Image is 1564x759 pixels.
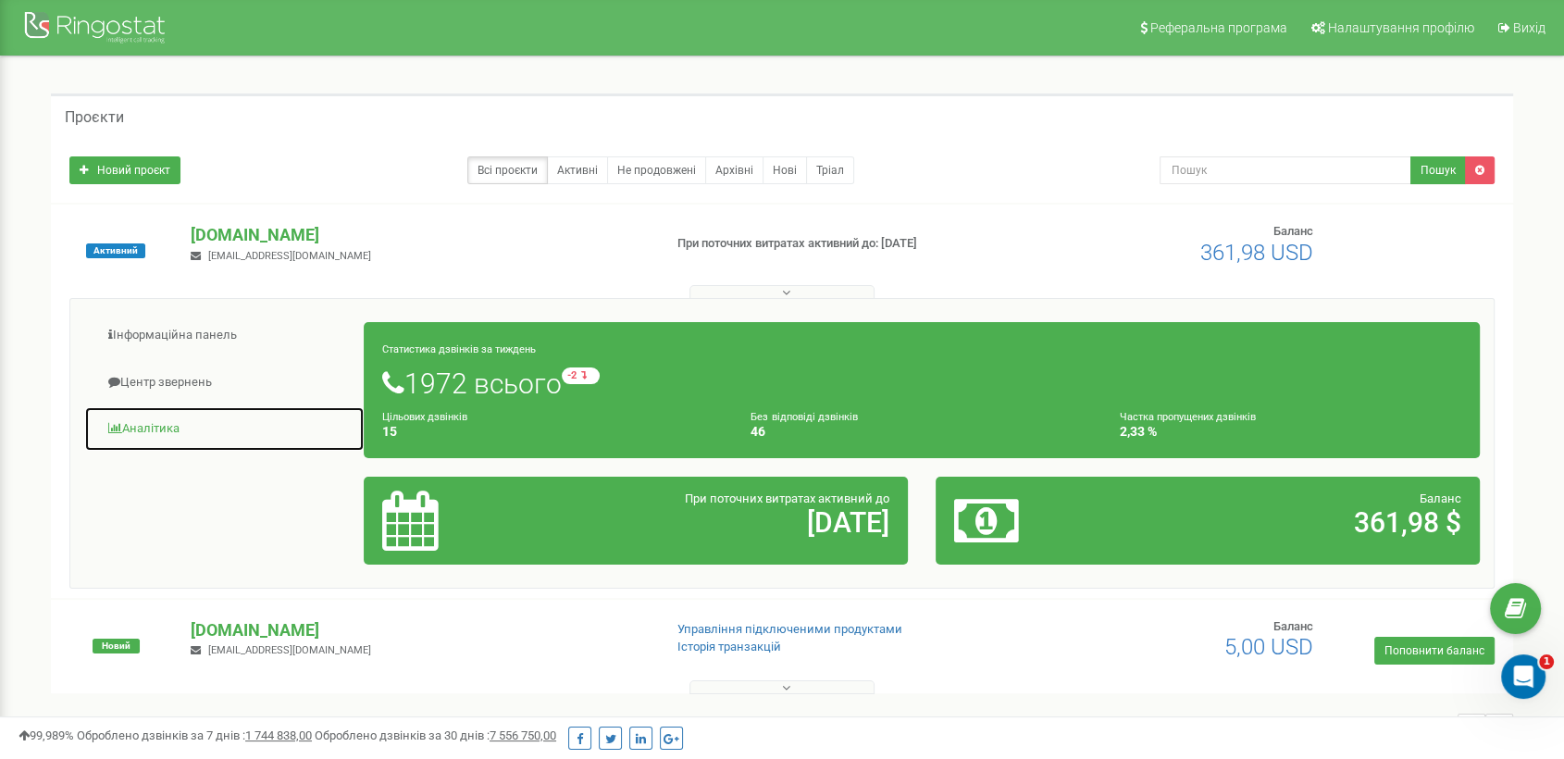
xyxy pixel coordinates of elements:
span: Баланс [1420,491,1461,505]
a: Історія транзакцій [677,640,781,653]
input: Пошук [1160,156,1412,184]
h2: 361,98 $ [1133,507,1461,538]
small: Статистика дзвінків за тиждень [382,343,536,355]
a: Тріал [806,156,854,184]
p: При поточних витратах активний до: [DATE] [677,235,1013,253]
a: Нові [763,156,807,184]
p: [DOMAIN_NAME] [191,223,647,247]
span: Баланс [1273,224,1313,238]
button: Пошук [1410,156,1466,184]
small: Без відповіді дзвінків [751,411,857,423]
a: Управління підключеними продуктами [677,622,902,636]
u: 1 744 838,00 [245,728,312,742]
a: Активні [547,156,608,184]
iframe: Intercom live chat [1501,654,1545,699]
a: Всі проєкти [467,156,548,184]
a: Новий проєкт [69,156,180,184]
a: Поповнити баланс [1374,637,1495,665]
u: 7 556 750,00 [490,728,556,742]
span: Баланс [1273,619,1313,633]
span: [EMAIL_ADDRESS][DOMAIN_NAME] [208,644,371,656]
span: Активний [86,243,145,258]
small: Частка пропущених дзвінків [1120,411,1256,423]
h2: [DATE] [560,507,888,538]
span: 1 - 2 of 2 [1403,714,1458,741]
h4: 15 [382,425,724,439]
h1: 1972 всього [382,367,1461,399]
small: Цільових дзвінків [382,411,467,423]
span: 99,989% [19,728,74,742]
span: 1 [1539,654,1554,669]
span: [EMAIL_ADDRESS][DOMAIN_NAME] [208,250,371,262]
span: Новий [93,639,140,653]
span: При поточних витратах активний до [685,491,889,505]
a: Не продовжені [607,156,706,184]
p: [DOMAIN_NAME] [191,618,647,642]
h4: 46 [751,425,1092,439]
span: 361,98 USD [1200,240,1313,266]
a: Архівні [705,156,763,184]
span: Вихід [1513,20,1545,35]
span: Реферальна програма [1150,20,1287,35]
a: Аналiтика [84,406,365,452]
span: 5,00 USD [1224,634,1313,660]
span: Оброблено дзвінків за 7 днів : [77,728,312,742]
span: Оброблено дзвінків за 30 днів : [315,728,556,742]
small: -2 [562,367,600,384]
a: Центр звернень [84,360,365,405]
span: Налаштування профілю [1328,20,1474,35]
h5: Проєкти [65,109,124,126]
a: Інформаційна панель [84,313,365,358]
h4: 2,33 % [1120,425,1461,439]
